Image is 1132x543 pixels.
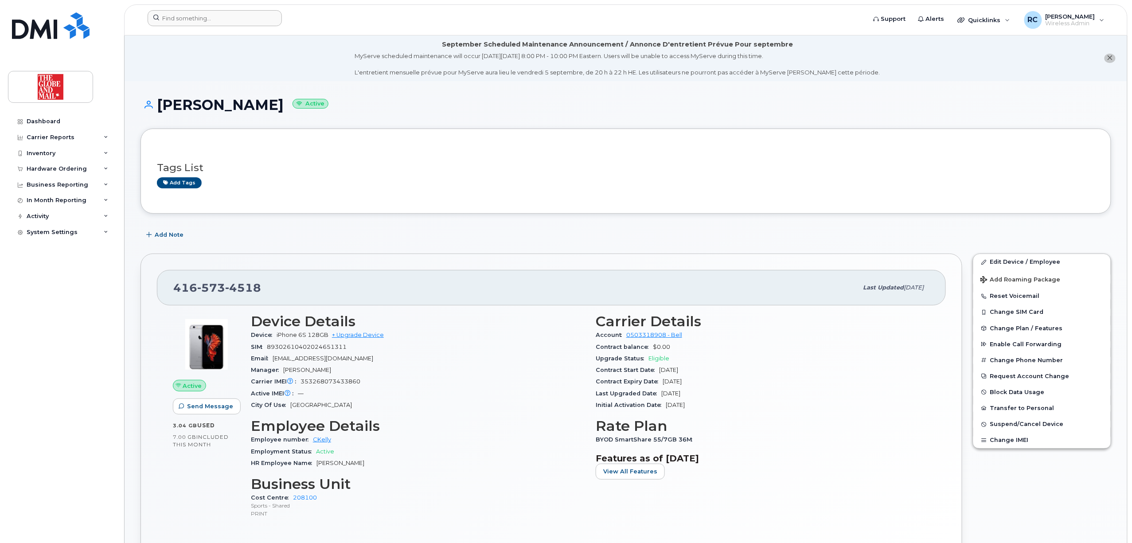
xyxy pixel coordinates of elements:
span: HR Employee Name [251,460,316,466]
button: close notification [1105,54,1116,63]
span: Add Note [155,230,183,239]
span: 7.00 GB [173,434,196,440]
h3: Rate Plan [596,418,930,434]
span: Upgrade Status [596,355,648,362]
span: Eligible [648,355,669,362]
button: Reset Voicemail [973,288,1111,304]
span: 4518 [225,281,261,294]
h3: Device Details [251,313,585,329]
a: + Upgrade Device [332,332,384,338]
p: PRINT [251,510,585,517]
span: Change Plan / Features [990,325,1063,332]
span: Active IMEI [251,390,298,397]
span: Email [251,355,273,362]
button: Change Plan / Features [973,320,1111,336]
button: Enable Call Forwarding [973,336,1111,352]
span: Cost Centre [251,494,293,501]
h1: [PERSON_NAME] [141,97,1111,113]
p: Sports - Shared [251,502,585,509]
span: Enable Call Forwarding [990,341,1062,348]
span: Employment Status [251,448,316,455]
button: View All Features [596,464,665,480]
span: 3.04 GB [173,422,197,429]
span: [DATE] [661,390,680,397]
span: [DATE] [666,402,685,408]
span: Active [316,448,334,455]
button: Transfer to Personal [973,400,1111,416]
span: Contract balance [596,344,653,350]
span: [EMAIL_ADDRESS][DOMAIN_NAME] [273,355,373,362]
h3: Employee Details [251,418,585,434]
h3: Carrier Details [596,313,930,329]
h3: Tags List [157,162,1095,173]
span: [PERSON_NAME] [283,367,331,373]
span: Device [251,332,277,338]
button: Block Data Usage [973,384,1111,400]
span: [DATE] [659,367,678,373]
span: [GEOGRAPHIC_DATA] [290,402,352,408]
button: Change SIM Card [973,304,1111,320]
span: [PERSON_NAME] [316,460,364,466]
span: Add Roaming Package [980,276,1061,285]
button: Add Note [141,227,191,243]
span: Carrier IMEI [251,378,301,385]
a: CKelly [313,436,331,443]
small: Active [293,99,328,109]
span: 89302610402024651311 [267,344,347,350]
span: View All Features [603,467,657,476]
button: Request Account Change [973,368,1111,384]
button: Change Phone Number [973,352,1111,368]
span: Manager [251,367,283,373]
a: Add tags [157,177,202,188]
span: Initial Activation Date [596,402,666,408]
a: 208100 [293,494,317,501]
h3: Business Unit [251,476,585,492]
span: 573 [197,281,225,294]
div: MyServe scheduled maintenance will occur [DATE][DATE] 8:00 PM - 10:00 PM Eastern. Users will be u... [355,52,880,77]
button: Add Roaming Package [973,270,1111,288]
span: included this month [173,434,229,448]
div: September Scheduled Maintenance Announcement / Annonce D'entretient Prévue Pour septembre [442,40,793,49]
span: City Of Use [251,402,290,408]
span: [DATE] [663,378,682,385]
a: 0503318908 - Bell [626,332,682,338]
h3: Features as of [DATE] [596,453,930,464]
span: 353268073433860 [301,378,360,385]
span: — [298,390,304,397]
span: Contract Expiry Date [596,378,663,385]
span: Last updated [863,284,904,291]
span: BYOD SmartShare 55/7GB 36M [596,436,697,443]
img: image20231002-3703462-1e5097k.jpeg [180,318,233,371]
span: SIM [251,344,267,350]
span: Suspend/Cancel Device [990,421,1064,428]
button: Send Message [173,398,241,414]
span: $0.00 [653,344,670,350]
span: iPhone 6S 128GB [277,332,328,338]
span: Employee number [251,436,313,443]
span: Active [183,382,202,390]
span: used [197,422,215,429]
button: Change IMEI [973,432,1111,448]
span: 416 [173,281,261,294]
span: Contract Start Date [596,367,659,373]
span: [DATE] [904,284,924,291]
span: Send Message [187,402,233,410]
span: Last Upgraded Date [596,390,661,397]
a: Edit Device / Employee [973,254,1111,270]
span: Account [596,332,626,338]
button: Suspend/Cancel Device [973,416,1111,432]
